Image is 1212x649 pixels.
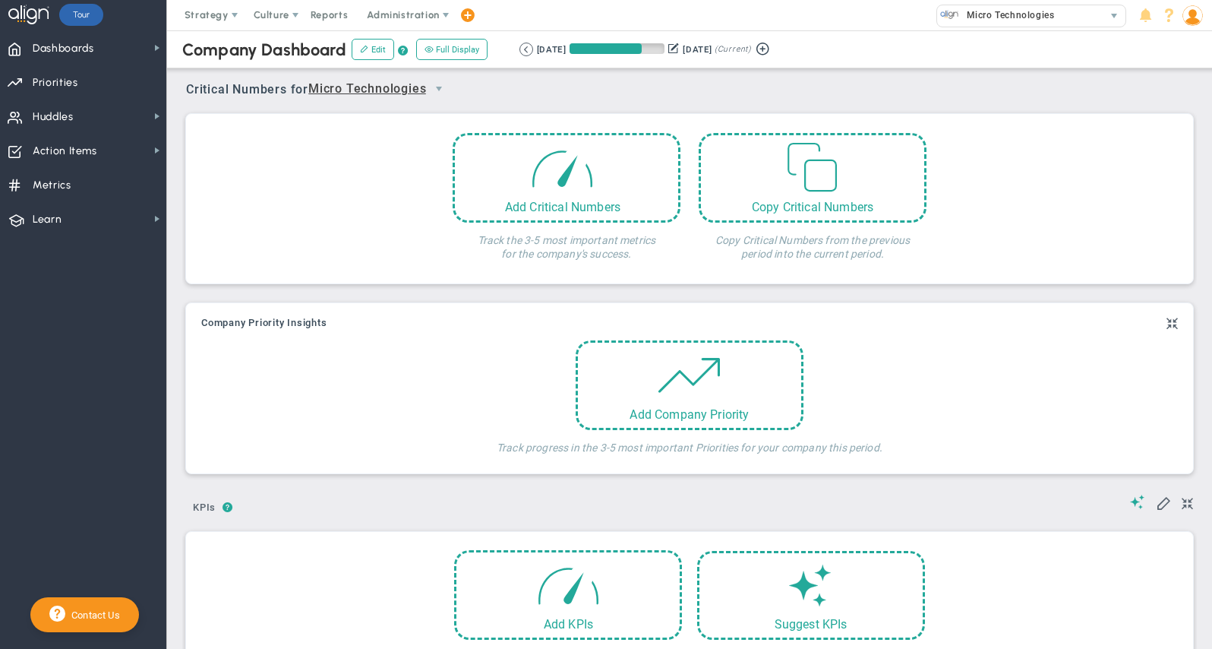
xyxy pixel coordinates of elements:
span: Learn [33,204,62,236]
span: KPIs [186,495,223,520]
div: Suggest KPIs [699,617,923,632]
button: Go to previous period [519,43,533,56]
span: Company Dashboard [182,40,346,60]
span: Micro Technologies [308,80,426,99]
span: Huddles [33,101,74,133]
button: Company Priority Insights [201,318,327,330]
span: Micro Technologies [959,5,1054,25]
div: [DATE] [537,43,566,56]
span: Metrics [33,169,71,201]
h4: Copy Critical Numbers from the previous period into the current period. [699,223,926,261]
img: 33003.Company.photo [940,5,959,24]
button: Full Display [416,39,488,60]
span: (Current) [715,43,751,56]
span: select [426,76,452,102]
div: Add Company Priority [578,407,801,422]
div: Copy Critical Numbers [701,200,924,214]
span: Company Priority Insights [201,318,327,328]
button: Edit [352,39,394,60]
div: Add Critical Numbers [455,200,671,214]
h4: Track the 3-5 most important metrics for the company's success. [453,223,680,261]
img: 208044.Person.photo [1182,5,1203,26]
span: Edit My KPIs [1156,495,1171,510]
button: KPIs [186,495,223,522]
span: Suggestions (AI Feature) [1130,495,1145,509]
div: Period Progress: 76% Day 69 of 90 with 21 remaining. [570,43,664,54]
div: Add KPIs [456,617,680,632]
h4: Track progress in the 3-5 most important Priorities for your company this period. [399,430,980,454]
span: select [1103,5,1125,27]
span: Contact Us [65,609,120,621]
span: Strategy [185,9,229,21]
span: Action Items [33,135,97,167]
span: Administration [367,9,439,21]
span: Dashboards [33,33,94,65]
span: Culture [254,9,289,21]
div: [DATE] [683,43,712,56]
span: Priorities [33,67,78,99]
span: Critical Numbers for [186,76,456,104]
